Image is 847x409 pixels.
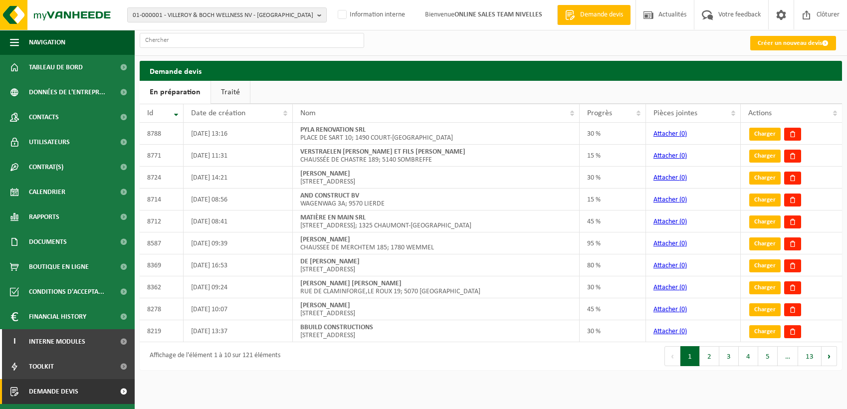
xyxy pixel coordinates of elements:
[29,130,70,155] span: Utilisateurs
[184,167,293,189] td: [DATE] 14:21
[749,215,781,228] a: Charger
[10,329,19,354] span: I
[300,280,402,287] strong: [PERSON_NAME] [PERSON_NAME]
[133,8,313,23] span: 01-000001 - VILLEROY & BOCH WELLNESS NV - [GEOGRAPHIC_DATA]
[681,218,685,225] span: 0
[127,7,327,22] button: 01-000001 - VILLEROY & BOCH WELLNESS NV - [GEOGRAPHIC_DATA]
[681,130,685,138] span: 0
[29,354,54,379] span: Toolkit
[184,254,293,276] td: [DATE] 16:53
[300,192,359,200] strong: AND CONSTRUCT BV
[184,210,293,232] td: [DATE] 08:41
[653,328,687,335] a: Attacher (0)
[653,262,687,269] a: Attacher (0)
[29,279,104,304] span: Conditions d'accepta...
[653,240,687,247] a: Attacher (0)
[293,145,580,167] td: CHAUSSÉE DE CHASTRE 189; 5140 SOMBREFFE
[300,126,366,134] strong: PYLA RENOVATION SRL
[293,167,580,189] td: [STREET_ADDRESS]
[653,196,687,204] a: Attacher (0)
[653,306,687,313] a: Attacher (0)
[145,347,280,365] div: Affichage de l'élément 1 à 10 sur 121 éléments
[681,284,685,291] span: 0
[29,155,63,180] span: Contrat(s)
[29,30,65,55] span: Navigation
[293,320,580,342] td: [STREET_ADDRESS]
[191,109,245,117] span: Date de création
[578,10,626,20] span: Demande devis
[29,80,105,105] span: Données de l'entrepr...
[29,180,65,204] span: Calendrier
[140,123,184,145] td: 8788
[300,109,316,117] span: Nom
[749,303,781,316] a: Charger
[29,254,89,279] span: Boutique en ligne
[580,276,646,298] td: 30 %
[653,218,687,225] a: Attacher (0)
[140,61,842,80] h2: Demande devis
[29,379,78,404] span: Demande devis
[749,128,781,141] a: Charger
[140,167,184,189] td: 8724
[336,7,405,22] label: Information interne
[184,298,293,320] td: [DATE] 10:07
[580,189,646,210] td: 15 %
[293,123,580,145] td: PLACE DE SART 10; 1490 COURT-[GEOGRAPHIC_DATA]
[580,320,646,342] td: 30 %
[454,11,542,18] strong: ONLINE SALES TEAM NIVELLES
[147,109,153,117] span: Id
[587,109,612,117] span: Progrès
[184,232,293,254] td: [DATE] 09:39
[184,189,293,210] td: [DATE] 08:56
[29,204,59,229] span: Rapports
[293,298,580,320] td: [STREET_ADDRESS]
[300,170,350,178] strong: [PERSON_NAME]
[580,123,646,145] td: 30 %
[798,346,822,366] button: 13
[653,152,687,160] a: Attacher (0)
[749,259,781,272] a: Charger
[140,298,184,320] td: 8278
[300,258,360,265] strong: DE [PERSON_NAME]
[749,325,781,338] a: Charger
[293,189,580,210] td: WAGENWAG 3A; 9570 LIERDE
[293,276,580,298] td: RUE DE CLAMINFORGE,LE ROUX 19; 5070 [GEOGRAPHIC_DATA]
[719,346,739,366] button: 3
[184,145,293,167] td: [DATE] 11:31
[739,346,758,366] button: 4
[140,276,184,298] td: 8362
[681,196,685,204] span: 0
[580,210,646,232] td: 45 %
[680,346,700,366] button: 1
[293,210,580,232] td: [STREET_ADDRESS]; 1325 CHAUMONT-[GEOGRAPHIC_DATA]
[300,324,373,331] strong: BBUILD CONSTRUCTIONS
[29,229,67,254] span: Documents
[750,36,836,50] a: Créer un nouveau devis
[681,328,685,335] span: 0
[140,189,184,210] td: 8714
[749,150,781,163] a: Charger
[749,281,781,294] a: Charger
[749,237,781,250] a: Charger
[681,240,685,247] span: 0
[140,320,184,342] td: 8219
[822,346,837,366] button: Next
[749,194,781,206] a: Charger
[580,254,646,276] td: 80 %
[778,346,798,366] span: …
[653,284,687,291] a: Attacher (0)
[293,232,580,254] td: CHAUSSEE DE MERCHTEM 185; 1780 WEMMEL
[681,174,685,182] span: 0
[681,152,685,160] span: 0
[681,262,685,269] span: 0
[211,81,250,104] a: Traité
[758,346,778,366] button: 5
[140,33,364,48] input: Chercher
[29,329,85,354] span: Interne modules
[140,81,211,104] a: En préparation
[580,145,646,167] td: 15 %
[748,109,772,117] span: Actions
[300,148,465,156] strong: VERSTRAELEN [PERSON_NAME] ET FILS [PERSON_NAME]
[140,210,184,232] td: 8712
[664,346,680,366] button: Previous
